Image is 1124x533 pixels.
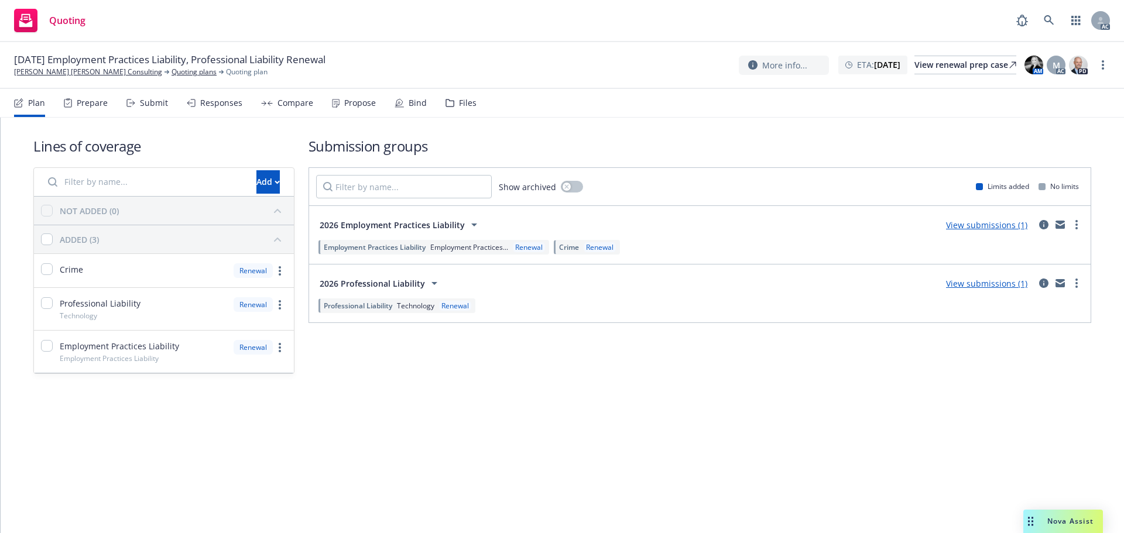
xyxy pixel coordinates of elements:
a: more [1096,58,1110,72]
button: 2026 Employment Practices Liability [316,213,485,236]
img: photo [1024,56,1043,74]
div: Drag to move [1023,510,1038,533]
a: more [273,341,287,355]
span: 2026 Professional Liability [320,277,425,290]
span: 2026 Employment Practices Liability [320,219,465,231]
a: Quoting [9,4,90,37]
a: Quoting plans [172,67,217,77]
div: Add [256,171,280,193]
span: Crime [559,242,579,252]
div: Compare [277,98,313,108]
div: Files [459,98,477,108]
span: Quoting [49,16,85,25]
div: Plan [28,98,45,108]
input: Filter by name... [316,175,492,198]
a: more [273,264,287,278]
span: ETA : [857,59,900,71]
a: more [273,298,287,312]
button: NOT ADDED (0) [60,201,287,220]
div: Renewal [234,297,273,312]
span: Nova Assist [1047,516,1094,526]
span: M [1053,59,1060,71]
strong: [DATE] [874,59,900,70]
button: 2026 Professional Liability [316,271,445,295]
a: View submissions (1) [946,219,1027,231]
input: Filter by name... [41,170,249,194]
a: Search [1037,9,1061,32]
a: mail [1053,218,1067,232]
div: Renewal [234,263,273,278]
div: Renewal [513,242,545,252]
a: View submissions (1) [946,278,1027,289]
a: more [1070,276,1084,290]
img: photo [1069,56,1088,74]
div: Submit [140,98,168,108]
div: Responses [200,98,242,108]
div: ADDED (3) [60,233,99,246]
a: circleInformation [1037,218,1051,232]
button: Add [256,170,280,194]
div: Propose [344,98,376,108]
button: More info... [739,56,829,75]
span: Professional Liability [60,297,140,310]
button: ADDED (3) [60,230,287,249]
button: Nova Assist [1023,510,1103,533]
a: circleInformation [1037,276,1051,290]
span: Technology [60,311,97,321]
h1: Lines of coverage [33,136,294,156]
div: Prepare [77,98,108,108]
h1: Submission groups [309,136,1091,156]
span: Technology [397,301,434,311]
a: mail [1053,276,1067,290]
div: Bind [409,98,427,108]
a: more [1070,218,1084,232]
a: Switch app [1064,9,1088,32]
span: Employment Practices... [430,242,508,252]
div: Renewal [584,242,616,252]
span: Quoting plan [226,67,268,77]
div: Renewal [439,301,471,311]
div: Limits added [976,181,1029,191]
div: Renewal [234,340,273,355]
span: Show archived [499,181,556,193]
a: Report a Bug [1010,9,1034,32]
span: Employment Practices Liability [324,242,426,252]
a: [PERSON_NAME] [PERSON_NAME] Consulting [14,67,162,77]
span: More info... [762,59,807,71]
div: NOT ADDED (0) [60,205,119,217]
span: [DATE] Employment Practices Liability, Professional Liability Renewal [14,53,325,67]
span: Crime [60,263,83,276]
span: Employment Practices Liability [60,353,159,363]
a: View renewal prep case [914,56,1016,74]
span: Professional Liability [324,301,392,311]
span: Employment Practices Liability [60,340,179,352]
